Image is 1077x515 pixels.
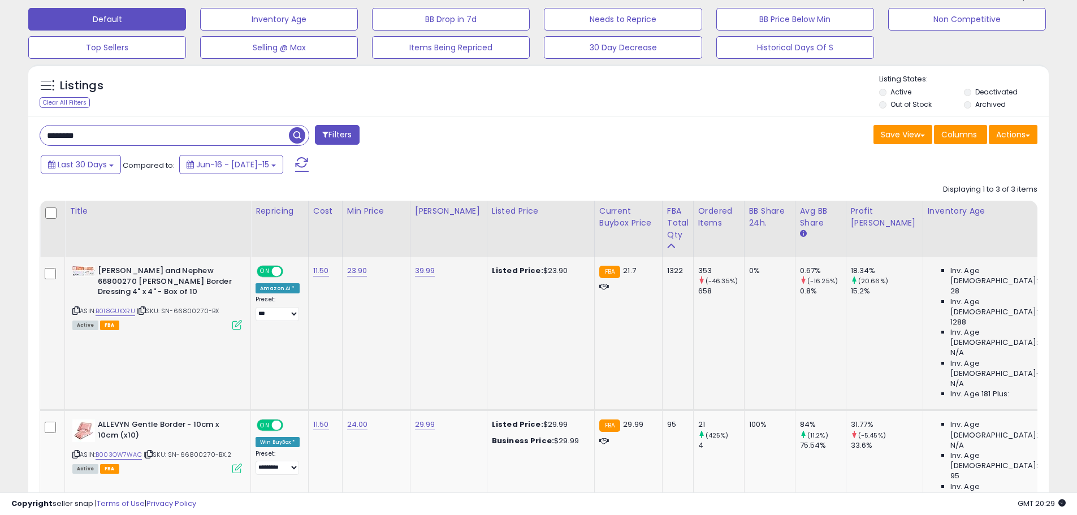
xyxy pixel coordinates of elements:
div: $23.90 [492,266,586,276]
span: ON [258,421,272,430]
div: 95 [667,419,685,430]
div: 18.34% [851,266,923,276]
span: Columns [941,129,977,140]
span: Inv. Age [DEMOGRAPHIC_DATA]: [950,266,1054,286]
a: 29.99 [415,419,435,430]
div: 0% [749,266,786,276]
button: Inventory Age [200,8,358,31]
button: Filters [315,125,359,145]
div: Avg BB Share [800,205,841,229]
span: 28 [950,286,959,296]
a: 11.50 [313,419,329,430]
button: Actions [989,125,1037,144]
span: OFF [282,267,300,276]
small: FBA [599,266,620,278]
div: 4 [698,440,744,451]
small: (11.2%) [807,431,828,440]
button: 30 Day Decrease [544,36,702,59]
div: Profit [PERSON_NAME] [851,205,918,229]
div: Amazon AI * [256,283,300,293]
span: FBA [100,464,119,474]
span: Inv. Age [DEMOGRAPHIC_DATA]: [950,327,1054,348]
span: Inv. Age [DEMOGRAPHIC_DATA]-180: [950,358,1054,379]
a: B003OW7WAC [96,450,142,460]
div: seller snap | | [11,499,196,509]
div: ASIN: [72,419,242,472]
a: 39.99 [415,265,435,276]
button: BB Price Below Min [716,8,874,31]
button: Last 30 Days [41,155,121,174]
small: (-46.35%) [706,276,738,285]
div: 1322 [667,266,685,276]
img: 41HrL3Yj3+L._SL40_.jpg [72,266,95,276]
div: $29.99 [492,436,586,446]
div: Win BuyBox * [256,437,300,447]
div: Preset: [256,296,300,321]
div: 658 [698,286,744,296]
div: Displaying 1 to 3 of 3 items [943,184,1037,195]
span: Inv. Age 181 Plus: [950,389,1010,399]
div: ASIN: [72,266,242,328]
small: Avg BB Share. [800,229,807,239]
label: Deactivated [975,87,1018,97]
label: Out of Stock [890,99,932,109]
span: 21.7 [623,265,636,276]
button: Items Being Repriced [372,36,530,59]
span: N/A [950,348,964,358]
span: N/A [950,379,964,389]
small: (-5.45%) [858,431,886,440]
small: FBA [599,419,620,432]
a: 11.50 [313,265,329,276]
div: $29.99 [492,419,586,430]
button: Jun-16 - [DATE]-15 [179,155,283,174]
button: BB Drop in 7d [372,8,530,31]
span: Last 30 Days [58,159,107,170]
div: 0.67% [800,266,846,276]
span: | SKU: SN-66800270-BX.2 [144,450,231,459]
label: Active [890,87,911,97]
span: 1288 [950,317,967,327]
small: (-16.25%) [807,276,838,285]
b: [PERSON_NAME] and Nephew 66800270 [PERSON_NAME] Border Dressing 4" x 4" - Box of 10 [98,266,235,300]
div: 353 [698,266,744,276]
strong: Copyright [11,498,53,509]
div: 0.8% [800,286,846,296]
small: (425%) [706,431,729,440]
span: ON [258,267,272,276]
span: 2025-08-15 20:29 GMT [1018,498,1066,509]
span: 95 [950,471,959,481]
div: Clear All Filters [40,97,90,108]
span: Inv. Age [DEMOGRAPHIC_DATA]: [950,451,1054,471]
span: All listings currently available for purchase on Amazon [72,464,98,474]
div: Preset: [256,450,300,475]
div: FBA Total Qty [667,205,689,241]
div: Cost [313,205,338,217]
button: Needs to Reprice [544,8,702,31]
span: FBA [100,321,119,330]
a: 23.90 [347,265,367,276]
label: Archived [975,99,1006,109]
div: 33.6% [851,440,923,451]
span: OFF [282,421,300,430]
div: 31.77% [851,419,923,430]
a: 24.00 [347,419,368,430]
div: Current Buybox Price [599,205,658,229]
div: Repricing [256,205,304,217]
span: Jun-16 - [DATE]-15 [196,159,269,170]
img: 31-T9ywJy4L._SL40_.jpg [72,419,95,442]
div: BB Share 24h. [749,205,790,229]
a: B018GUKXRU [96,306,135,316]
div: Inventory Age [928,205,1058,217]
button: Non Competitive [888,8,1046,31]
a: Privacy Policy [146,498,196,509]
b: Business Price: [492,435,554,446]
h5: Listings [60,78,103,94]
p: Listing States: [879,74,1049,85]
button: Columns [934,125,987,144]
b: ALLEVYN Gentle Border - 10cm x 10cm (x10) [98,419,235,443]
span: N/A [950,440,964,451]
b: Listed Price: [492,419,543,430]
button: Top Sellers [28,36,186,59]
span: Inv. Age [DEMOGRAPHIC_DATA]: [950,482,1054,502]
button: Default [28,8,186,31]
